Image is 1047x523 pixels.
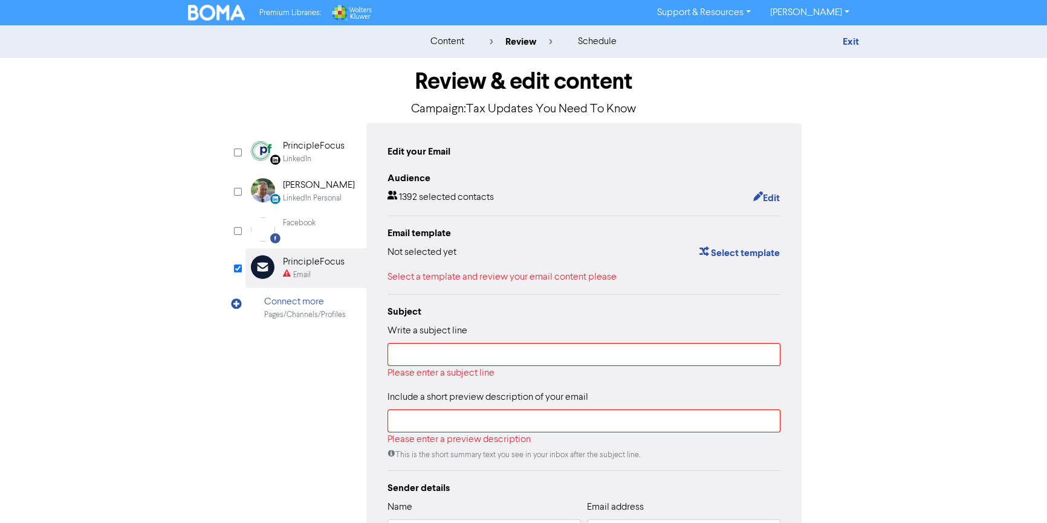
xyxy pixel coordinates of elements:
[251,217,275,242] img: Facebook
[387,304,780,319] div: Subject
[387,245,456,261] div: Not selected yet
[259,9,321,17] span: Premium Libraries:
[245,100,802,118] p: Campaign: Tax Updates You Need To Know
[387,270,780,284] div: Select a template and review your email content please
[331,5,372,21] img: Wolters Kluwer
[387,324,467,338] label: Write a subject line
[387,449,780,461] div: This is the short summary text you see in your inbox after the subject line.
[387,500,412,515] label: Name
[578,34,617,49] div: schedule
[283,217,316,229] div: Facebook
[760,3,859,22] a: [PERSON_NAME]
[188,5,245,21] img: BOMA Logo
[843,36,859,48] a: Exit
[245,248,366,287] div: PrincipleFocusEmail
[264,295,346,309] div: Connect more
[251,139,275,163] img: Linkedin
[293,269,311,281] div: Email
[245,132,366,172] div: Linkedin PrincipleFocusLinkedIn
[647,3,760,22] a: Support & Resources
[387,190,494,206] div: 1392 selected contacts
[387,171,780,185] div: Audience
[387,432,780,447] div: Please enter a preview description
[264,309,346,321] div: Pages/Channels/Profiles
[387,144,450,159] div: Edit your Email
[283,153,311,165] div: LinkedIn
[587,500,644,515] label: Email address
[490,34,553,49] div: review
[387,481,780,495] div: Sender details
[753,190,780,206] button: Edit
[245,288,366,327] div: Connect morePages/Channels/Profiles
[387,390,588,405] label: Include a short preview description of your email
[245,211,366,248] div: Facebook Facebook
[283,178,355,193] div: [PERSON_NAME]
[245,172,366,211] div: LinkedinPersonal [PERSON_NAME]LinkedIn Personal
[387,366,780,380] div: Please enter a subject line
[283,255,345,269] div: PrincipleFocus
[251,178,275,202] img: LinkedinPersonal
[245,68,802,95] h1: Review & edit content
[699,245,780,261] button: Select template
[283,193,342,204] div: LinkedIn Personal
[387,226,780,240] div: Email template
[987,465,1047,523] iframe: Chat Widget
[430,34,464,49] div: content
[283,139,345,153] div: PrincipleFocus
